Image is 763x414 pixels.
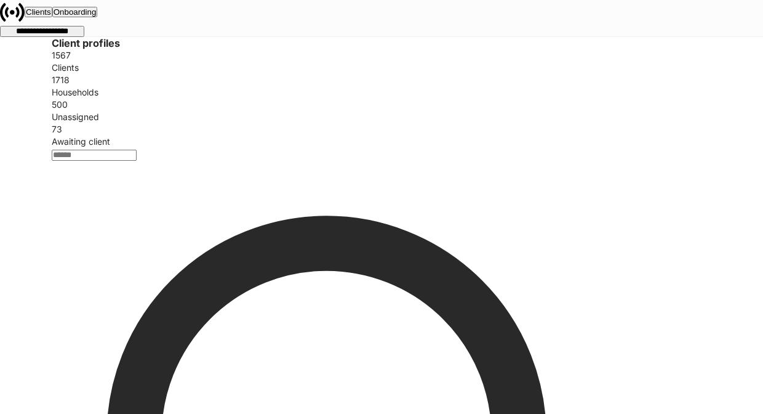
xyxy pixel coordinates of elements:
div: 73 [52,123,711,136]
button: Clients [25,7,52,17]
div: Unassigned [52,111,711,123]
div: Clients [26,8,51,16]
div: Clients [52,62,711,74]
h3: Client profiles [52,37,711,49]
div: Onboarding [54,8,97,16]
div: Awaiting client [52,136,711,148]
div: 73Awaiting client [52,123,711,148]
div: 500 [52,99,711,111]
div: 500Unassigned [52,99,711,123]
button: Onboarding [52,7,98,17]
div: 1718 [52,74,711,86]
div: 1567 [52,49,711,62]
div: Households [52,86,711,99]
